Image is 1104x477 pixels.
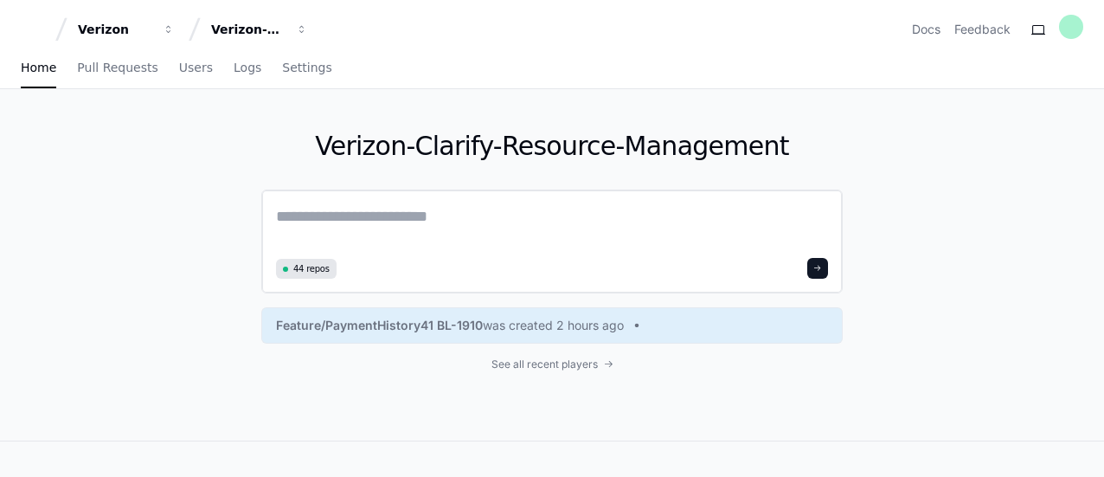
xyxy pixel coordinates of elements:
span: Feature/PaymentHistory41 BL-1910 [276,317,483,334]
span: 44 repos [293,262,330,275]
a: Home [21,48,56,88]
span: See all recent players [491,358,598,371]
a: Settings [282,48,331,88]
button: Verizon [71,14,182,45]
span: Users [179,62,213,73]
a: See all recent players [261,358,843,371]
div: Verizon [78,21,152,38]
span: was created 2 hours ago [483,317,624,334]
a: Feature/PaymentHistory41 BL-1910was created 2 hours ago [276,317,828,334]
button: Verizon-Clarify-Resource-Management [204,14,315,45]
span: Settings [282,62,331,73]
span: Logs [234,62,261,73]
div: Verizon-Clarify-Resource-Management [211,21,286,38]
a: Users [179,48,213,88]
h1: Verizon-Clarify-Resource-Management [261,131,843,162]
span: Home [21,62,56,73]
a: Docs [912,21,940,38]
a: Logs [234,48,261,88]
a: Pull Requests [77,48,157,88]
button: Feedback [954,21,1011,38]
span: Pull Requests [77,62,157,73]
